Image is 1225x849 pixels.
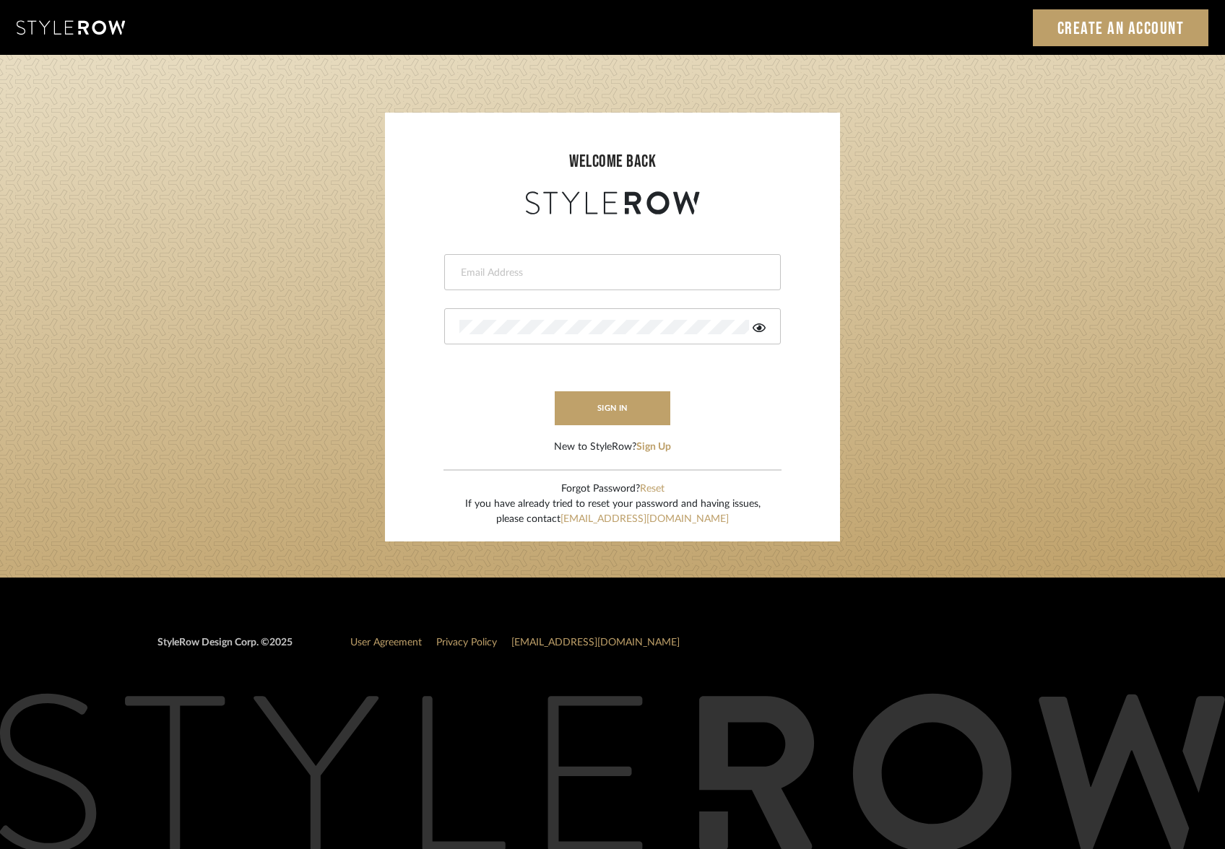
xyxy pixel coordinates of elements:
a: Create an Account [1033,9,1209,46]
div: StyleRow Design Corp. ©2025 [157,635,293,662]
input: Email Address [459,266,762,280]
button: Sign Up [636,440,671,455]
a: [EMAIL_ADDRESS][DOMAIN_NAME] [560,514,729,524]
button: Reset [640,482,665,497]
a: Privacy Policy [436,637,497,648]
div: If you have already tried to reset your password and having issues, please contact [465,497,761,527]
a: User Agreement [350,637,422,648]
a: [EMAIL_ADDRESS][DOMAIN_NAME] [511,637,680,648]
div: Forgot Password? [465,482,761,497]
button: sign in [555,391,670,425]
div: New to StyleRow? [554,440,671,455]
div: welcome back [399,149,826,175]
